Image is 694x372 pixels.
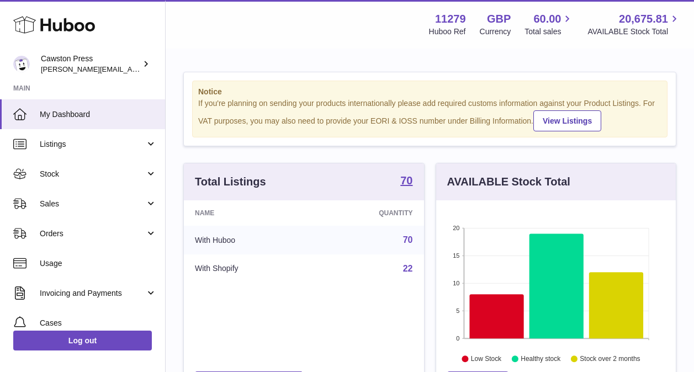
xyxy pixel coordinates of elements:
text: 20 [453,225,459,231]
a: Log out [13,331,152,350]
h3: AVAILABLE Stock Total [447,174,570,189]
span: Usage [40,258,157,269]
span: Invoicing and Payments [40,288,145,299]
img: thomas.carson@cawstonpress.com [13,56,30,72]
strong: 70 [400,175,412,186]
text: Low Stock [470,355,501,363]
div: If you're planning on sending your products internationally please add required customs informati... [198,98,661,131]
text: Healthy stock [521,355,561,363]
span: 60.00 [533,12,561,26]
a: 20,675.81 AVAILABLE Stock Total [587,12,681,37]
span: My Dashboard [40,109,157,120]
div: Cawston Press [41,54,140,75]
text: 5 [456,307,459,314]
strong: Notice [198,87,661,97]
span: Stock [40,169,145,179]
td: With Huboo [184,226,313,254]
strong: GBP [487,12,511,26]
th: Quantity [313,200,423,226]
text: 10 [453,280,459,286]
a: 60.00 Total sales [525,12,574,37]
span: Cases [40,318,157,328]
span: Total sales [525,26,574,37]
th: Name [184,200,313,226]
text: 15 [453,252,459,259]
div: Huboo Ref [429,26,466,37]
span: Orders [40,228,145,239]
span: Sales [40,199,145,209]
span: AVAILABLE Stock Total [587,26,681,37]
text: Stock over 2 months [580,355,640,363]
a: 70 [403,235,413,245]
a: 70 [400,175,412,188]
strong: 11279 [435,12,466,26]
div: Currency [480,26,511,37]
span: Listings [40,139,145,150]
span: 20,675.81 [619,12,668,26]
td: With Shopify [184,254,313,283]
a: View Listings [533,110,601,131]
h3: Total Listings [195,174,266,189]
text: 0 [456,335,459,342]
span: [PERSON_NAME][EMAIL_ADDRESS][PERSON_NAME][DOMAIN_NAME] [41,65,280,73]
a: 22 [403,264,413,273]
